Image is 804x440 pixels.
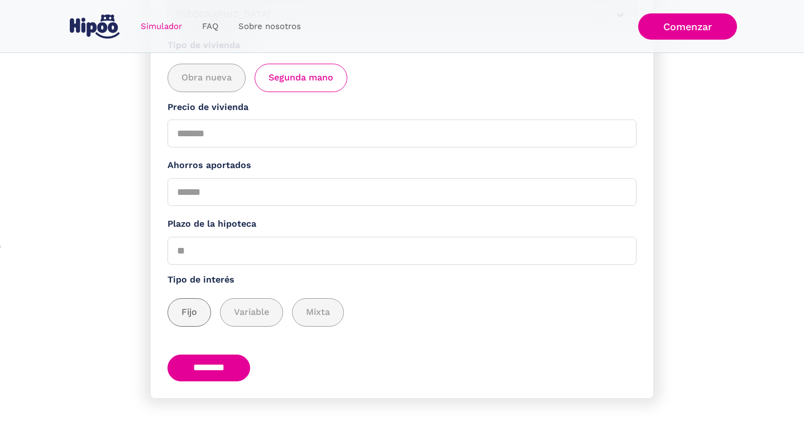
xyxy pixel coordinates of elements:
span: Variable [234,305,269,319]
label: Ahorros aportados [167,159,636,173]
a: Simulador [131,16,192,37]
a: Sobre nosotros [228,16,311,37]
label: Precio de vivienda [167,101,636,114]
div: add_description_here [167,298,636,327]
a: home [67,10,122,43]
a: FAQ [192,16,228,37]
span: Obra nueva [181,71,232,85]
label: Plazo de la hipoteca [167,217,636,231]
span: Fijo [181,305,197,319]
span: Mixta [306,305,330,319]
a: Comenzar [638,13,737,40]
span: Segunda mano [269,71,333,85]
label: Tipo de interés [167,273,636,287]
div: add_description_here [167,64,636,92]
